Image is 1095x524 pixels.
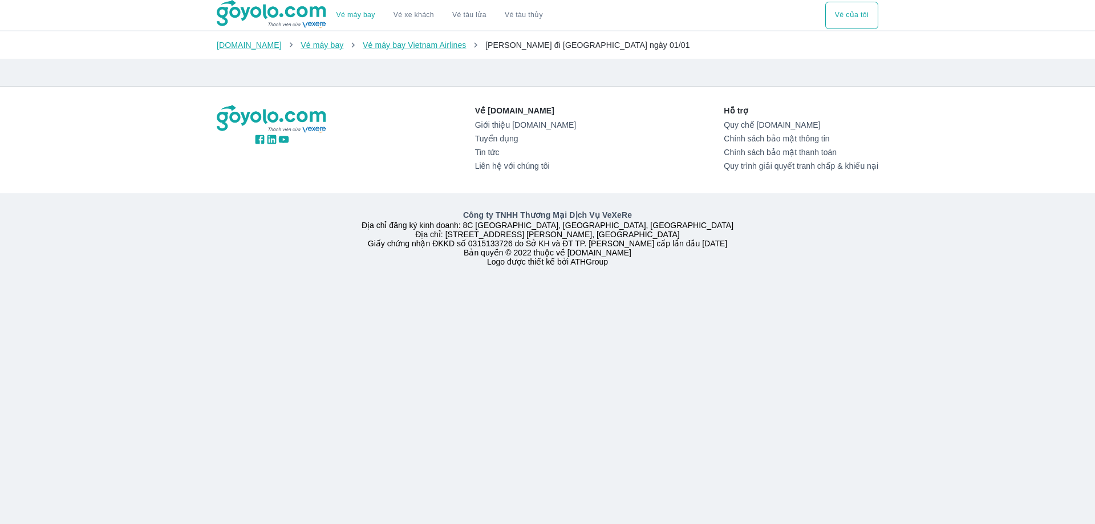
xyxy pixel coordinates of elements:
div: choose transportation mode [327,2,552,29]
a: Tuyển dụng [475,134,576,143]
a: [DOMAIN_NAME] [217,40,282,50]
a: Giới thiệu [DOMAIN_NAME] [475,120,576,129]
a: Tin tức [475,148,576,157]
a: Chính sách bảo mật thông tin [724,134,878,143]
a: Quy trình giải quyết tranh chấp & khiếu nại [724,161,878,170]
a: Liên hệ với chúng tôi [475,161,576,170]
a: Chính sách bảo mật thanh toán [724,148,878,157]
a: Vé máy bay [336,11,375,19]
div: Địa chỉ đăng ký kinh doanh: 8C [GEOGRAPHIC_DATA], [GEOGRAPHIC_DATA], [GEOGRAPHIC_DATA] Địa chỉ: [... [210,209,885,266]
p: Hỗ trợ [724,105,878,116]
a: Quy chế [DOMAIN_NAME] [724,120,878,129]
p: Công ty TNHH Thương Mại Dịch Vụ VeXeRe [219,209,876,221]
p: Về [DOMAIN_NAME] [475,105,576,116]
button: Vé tàu thủy [496,2,552,29]
nav: breadcrumb [217,39,878,51]
img: logo [217,105,327,133]
a: Vé xe khách [394,11,434,19]
a: Vé máy bay [301,40,343,50]
button: Vé của tôi [825,2,878,29]
div: choose transportation mode [825,2,878,29]
a: Vé máy bay Vietnam Airlines [363,40,467,50]
span: [PERSON_NAME] đi [GEOGRAPHIC_DATA] ngày 01/01 [485,40,690,50]
a: Vé tàu lửa [443,2,496,29]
